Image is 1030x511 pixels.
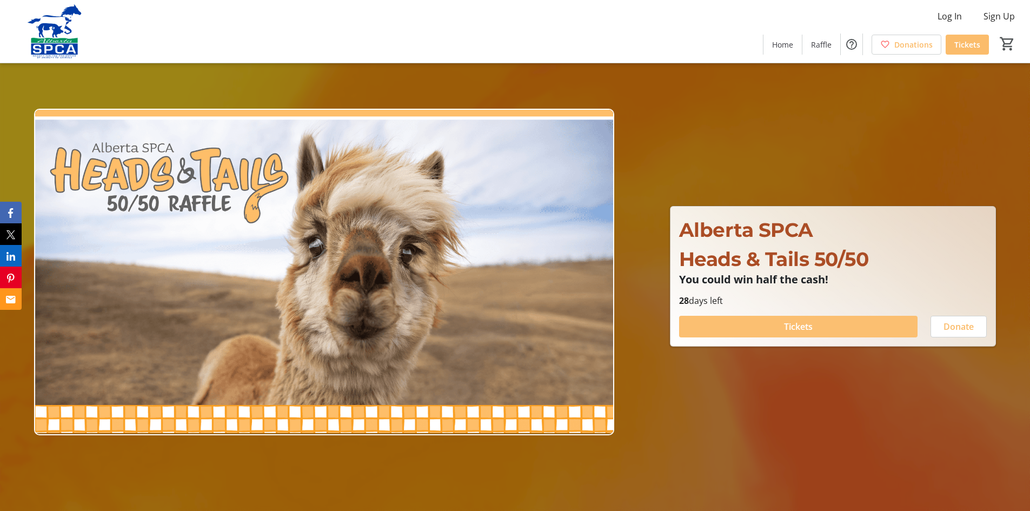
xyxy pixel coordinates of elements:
button: Help [841,34,862,55]
img: Alberta SPCA's Logo [6,4,103,58]
span: Donate [943,320,974,333]
span: Donations [894,39,933,50]
button: Donate [931,316,987,337]
button: Cart [998,34,1017,54]
a: Raffle [802,35,840,55]
span: Sign Up [984,10,1015,23]
p: days left [679,294,987,307]
span: Home [772,39,793,50]
span: Raffle [811,39,832,50]
button: Log In [929,8,971,25]
span: Alberta SPCA [679,218,813,242]
p: You could win half the cash! [679,274,987,286]
button: Tickets [679,316,918,337]
span: Tickets [784,320,813,333]
a: Home [763,35,802,55]
span: Log In [938,10,962,23]
span: 28 [679,295,689,307]
button: Sign Up [975,8,1024,25]
a: Tickets [946,35,989,55]
img: Campaign CTA Media Photo [34,109,614,435]
span: Tickets [954,39,980,50]
a: Donations [872,35,941,55]
span: Heads & Tails 50/50 [679,247,869,271]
